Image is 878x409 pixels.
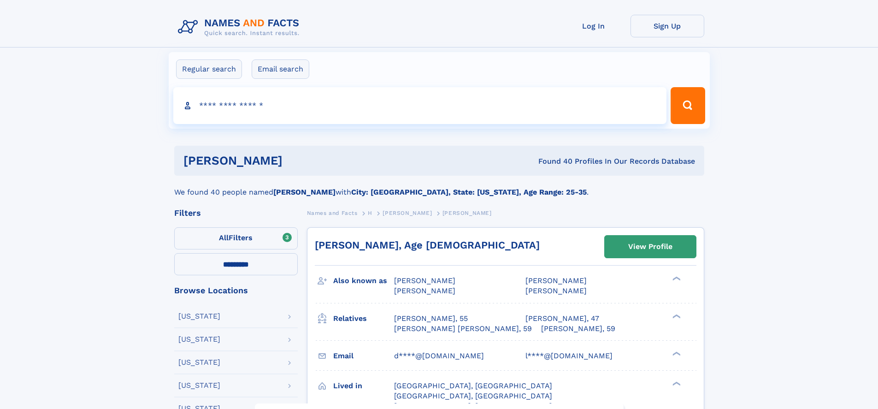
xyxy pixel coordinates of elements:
[670,313,681,319] div: ❯
[671,87,705,124] button: Search Button
[333,378,394,394] h3: Lived in
[383,207,432,219] a: [PERSON_NAME]
[174,286,298,295] div: Browse Locations
[178,336,220,343] div: [US_STATE]
[525,314,599,324] a: [PERSON_NAME], 47
[628,236,672,257] div: View Profile
[670,276,681,282] div: ❯
[174,176,704,198] div: We found 40 people named with .
[394,391,552,400] span: [GEOGRAPHIC_DATA], [GEOGRAPHIC_DATA]
[178,313,220,320] div: [US_STATE]
[557,15,631,37] a: Log In
[383,210,432,216] span: [PERSON_NAME]
[307,207,358,219] a: Names and Facts
[351,188,587,196] b: City: [GEOGRAPHIC_DATA], State: [US_STATE], Age Range: 25-35
[333,348,394,364] h3: Email
[174,209,298,217] div: Filters
[174,227,298,249] label: Filters
[631,15,704,37] a: Sign Up
[525,276,587,285] span: [PERSON_NAME]
[368,210,372,216] span: H
[333,273,394,289] h3: Also known as
[541,324,615,334] a: [PERSON_NAME], 59
[394,314,468,324] a: [PERSON_NAME], 55
[333,311,394,326] h3: Relatives
[394,286,455,295] span: [PERSON_NAME]
[219,233,229,242] span: All
[178,359,220,366] div: [US_STATE]
[442,210,492,216] span: [PERSON_NAME]
[368,207,372,219] a: H
[670,380,681,386] div: ❯
[174,15,307,40] img: Logo Names and Facts
[315,239,540,251] a: [PERSON_NAME], Age [DEMOGRAPHIC_DATA]
[605,236,696,258] a: View Profile
[670,350,681,356] div: ❯
[176,59,242,79] label: Regular search
[525,286,587,295] span: [PERSON_NAME]
[394,381,552,390] span: [GEOGRAPHIC_DATA], [GEOGRAPHIC_DATA]
[173,87,667,124] input: search input
[394,276,455,285] span: [PERSON_NAME]
[183,155,411,166] h1: [PERSON_NAME]
[410,156,695,166] div: Found 40 Profiles In Our Records Database
[273,188,336,196] b: [PERSON_NAME]
[178,382,220,389] div: [US_STATE]
[252,59,309,79] label: Email search
[394,324,532,334] a: [PERSON_NAME] [PERSON_NAME], 59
